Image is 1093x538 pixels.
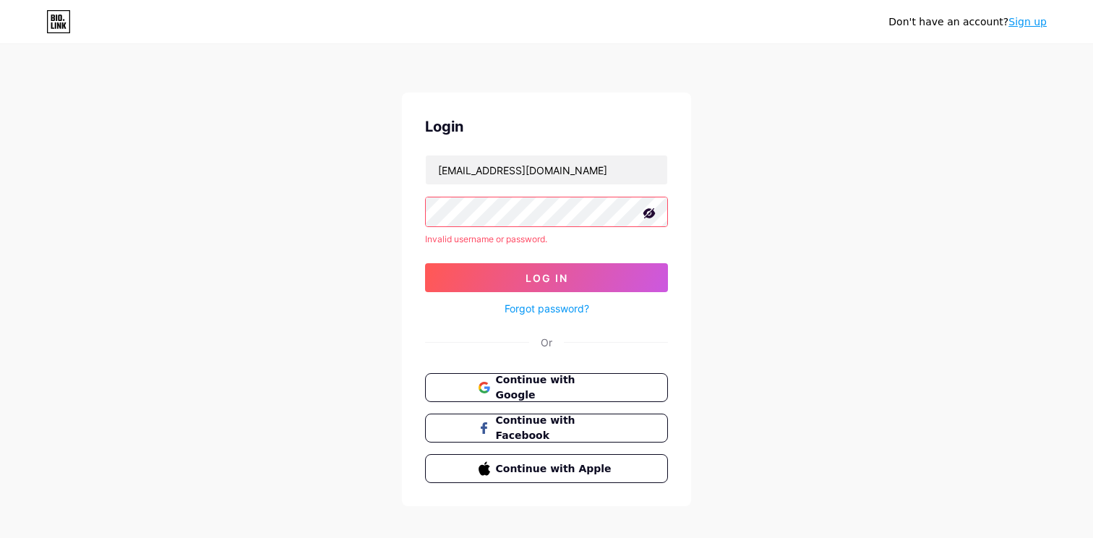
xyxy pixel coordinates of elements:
[425,116,668,137] div: Login
[425,414,668,443] button: Continue with Facebook
[426,155,667,184] input: Username
[496,372,615,403] span: Continue with Google
[505,301,589,316] a: Forgot password?
[425,263,668,292] button: Log In
[425,233,668,246] div: Invalid username or password.
[1008,16,1047,27] a: Sign up
[425,454,668,483] button: Continue with Apple
[425,373,668,402] button: Continue with Google
[541,335,552,350] div: Or
[888,14,1047,30] div: Don't have an account?
[496,461,615,477] span: Continue with Apple
[526,272,568,284] span: Log In
[496,413,615,443] span: Continue with Facebook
